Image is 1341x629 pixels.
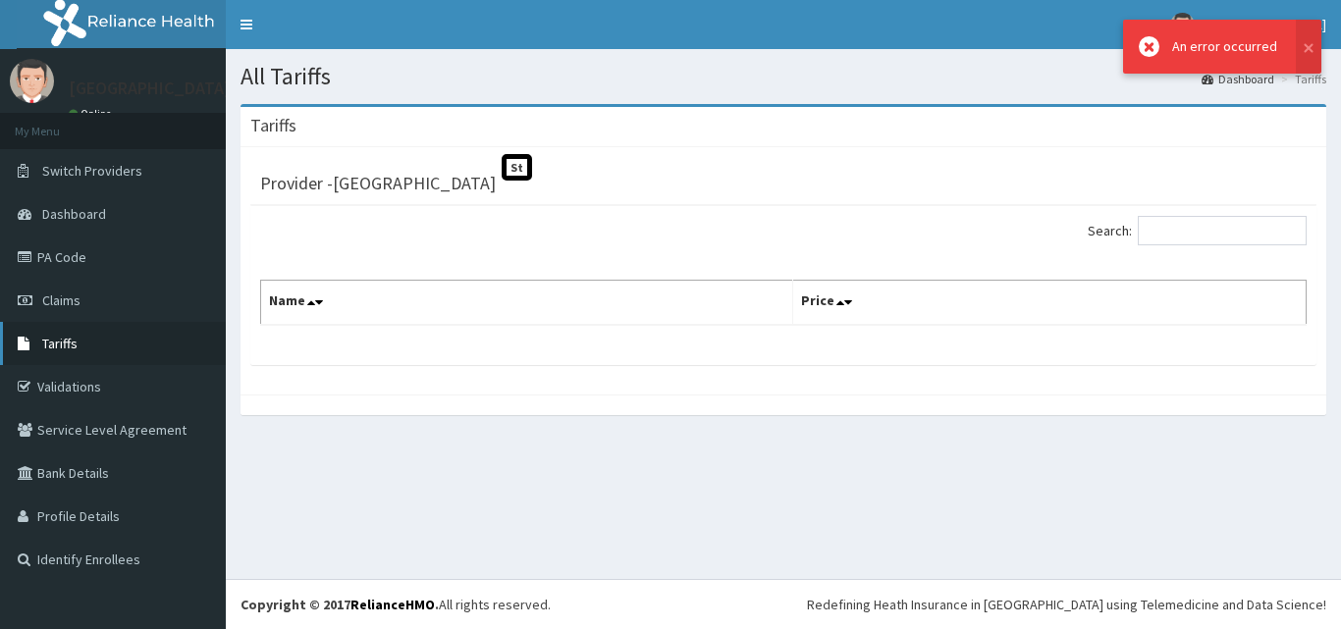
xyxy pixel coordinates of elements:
span: Tariffs [42,335,78,352]
span: Dashboard [42,205,106,223]
li: Tariffs [1276,71,1326,87]
label: Search: [1088,216,1307,245]
th: Price [793,281,1307,326]
div: An error occurred [1172,36,1277,57]
strong: Copyright © 2017 . [241,596,439,613]
img: User Image [1170,13,1195,37]
span: St [502,154,532,181]
h1: All Tariffs [241,64,1326,89]
img: User Image [10,59,54,103]
input: Search: [1138,216,1307,245]
a: RelianceHMO [350,596,435,613]
span: Claims [42,291,80,309]
div: Redefining Heath Insurance in [GEOGRAPHIC_DATA] using Telemedicine and Data Science! [807,595,1326,614]
footer: All rights reserved. [226,579,1341,629]
span: Switch Providers [42,162,142,180]
p: [GEOGRAPHIC_DATA] [69,79,231,97]
h3: Provider - [GEOGRAPHIC_DATA] [260,175,496,192]
h3: Tariffs [250,117,296,134]
a: Dashboard [1202,71,1274,87]
th: Name [261,281,793,326]
a: Online [69,107,116,121]
span: [GEOGRAPHIC_DATA] [1207,16,1326,33]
